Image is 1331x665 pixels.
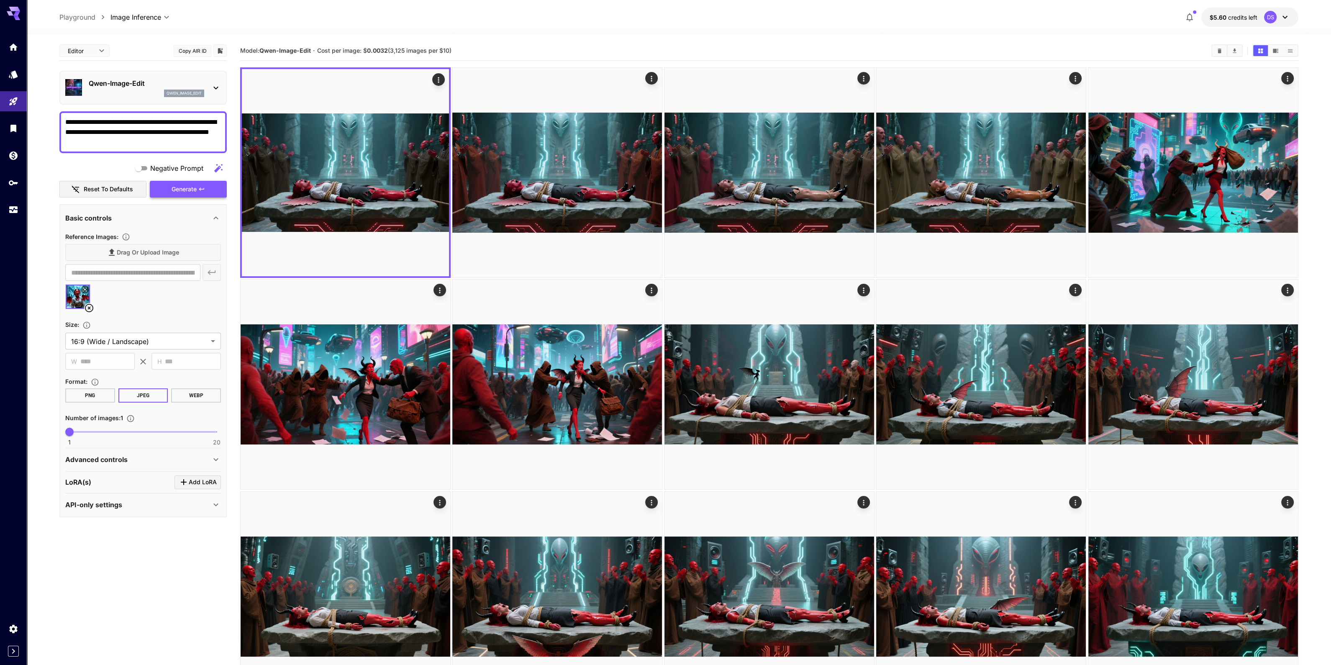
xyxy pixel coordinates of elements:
button: Choose the file format for the output image. [87,378,103,386]
button: Expand sidebar [8,646,19,657]
nav: breadcrumb [59,12,110,22]
div: Actions [1281,284,1294,296]
p: · [313,46,315,56]
button: WEBP [171,388,221,403]
span: Image Inference [110,12,161,22]
img: Z [1088,68,1298,277]
div: Advanced controls [65,449,221,470]
button: Specify how many images to generate in a single request. Each image generation will be charged se... [123,414,138,423]
p: Qwen-Image-Edit [89,78,204,88]
button: Clear Images [1212,45,1227,56]
div: Actions [1069,496,1082,508]
button: Add to library [216,46,224,56]
div: Actions [646,72,658,85]
img: Z [242,69,449,276]
button: Show images in grid view [1253,45,1268,56]
img: Z [876,68,1086,277]
div: Actions [433,284,446,296]
div: API Keys [8,177,18,188]
div: Show images in grid viewShow images in video viewShow images in list view [1252,44,1298,57]
button: PNG [65,388,115,403]
img: Z [1088,280,1298,489]
div: Playground [8,96,18,107]
img: 2Q== [664,68,874,277]
div: Actions [1069,284,1082,296]
button: Reset to defaults [59,181,146,198]
div: Actions [1281,72,1294,85]
p: qwen_image_edit [167,90,202,96]
div: Actions [857,496,870,508]
b: 0.0032 [367,47,388,54]
p: Advanced controls [65,454,128,465]
span: Reference Images : [65,233,118,240]
span: 16:9 (Wide / Landscape) [71,336,208,347]
div: DS [1264,11,1277,23]
div: Library [8,123,18,134]
span: W [71,357,77,366]
p: LoRA(s) [65,477,91,487]
button: Show images in video view [1268,45,1283,56]
p: API-only settings [65,500,122,510]
button: Download All [1227,45,1242,56]
div: Wallet [8,150,18,161]
div: Models [8,69,18,80]
div: Basic controls [65,208,221,228]
span: $5.60 [1210,14,1228,21]
div: API-only settings [65,495,221,515]
span: Add LoRA [189,477,217,488]
span: 1 [68,438,71,447]
div: Actions [646,496,658,508]
button: JPEG [118,388,168,403]
div: Qwen-Image-Editqwen_image_edit [65,75,221,100]
div: Clear ImagesDownload All [1211,44,1243,57]
button: Copy AIR ID [174,45,211,57]
div: Usage [8,205,18,215]
div: Actions [857,72,870,85]
span: 20 [213,438,221,447]
span: Generate [172,184,197,195]
button: Upload a reference image to guide the result. This is needed for Image-to-Image or Inpainting. Su... [118,233,133,241]
span: Format : [65,378,87,385]
button: Click to add LoRA [174,475,221,489]
img: 9k= [876,280,1086,489]
p: Basic controls [65,213,112,223]
b: Qwen-Image-Edit [259,47,311,54]
div: Actions [1281,496,1294,508]
button: Show images in list view [1283,45,1298,56]
span: Model: [240,47,311,54]
span: Cost per image: $ (3,125 images per $10) [317,47,451,54]
span: Number of images : 1 [65,414,123,421]
span: Size : [65,321,79,328]
button: Generate [150,181,227,198]
div: Home [8,42,18,52]
div: $5.59565 [1210,13,1257,22]
img: 2Q== [452,68,662,277]
div: Actions [857,284,870,296]
button: $5.59565DS [1201,8,1298,27]
div: Actions [1069,72,1082,85]
span: credits left [1228,14,1257,21]
div: Actions [646,284,658,296]
a: Playground [59,12,95,22]
img: 9k= [241,280,450,489]
div: Actions [433,496,446,508]
span: H [157,357,162,366]
img: Z [452,280,662,489]
img: Z [664,280,874,489]
button: Adjust the dimensions of the generated image by specifying its width and height in pixels, or sel... [79,321,94,329]
div: Actions [432,73,445,86]
div: Settings [8,624,18,634]
span: Negative Prompt [150,163,203,173]
span: Editor [68,46,94,55]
